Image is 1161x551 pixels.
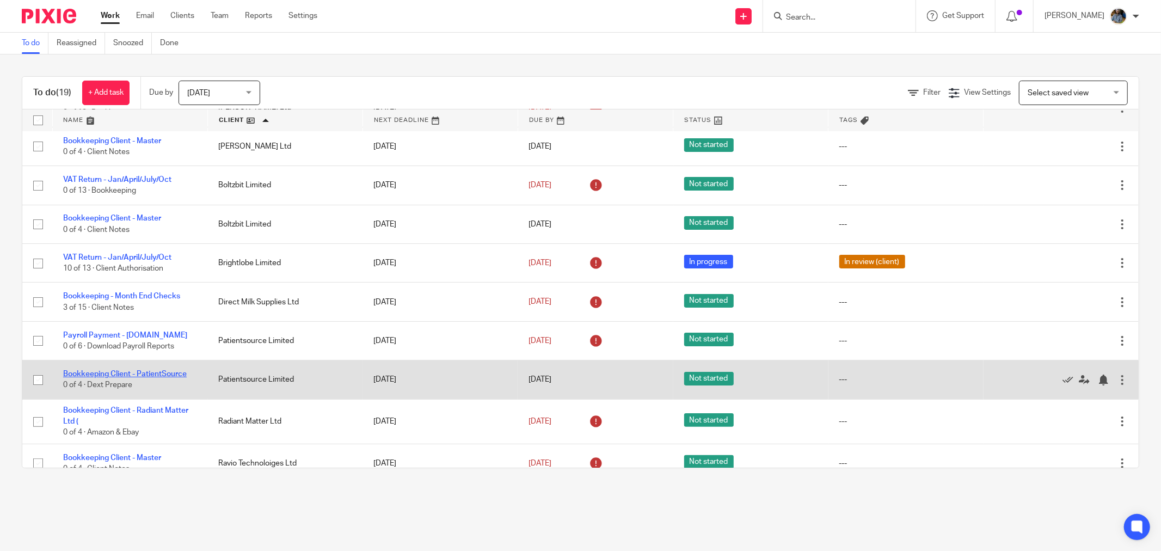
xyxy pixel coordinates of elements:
[684,413,734,427] span: Not started
[684,455,734,469] span: Not started
[63,292,180,300] a: Bookkeeping - Month End Checks
[63,454,161,462] a: Bookkeeping Client - Master
[363,321,518,360] td: [DATE]
[207,283,363,321] td: Direct Milk Supplies Ltd
[207,444,363,482] td: Ravio Technoloiges Ltd
[839,117,858,123] span: Tags
[57,33,105,54] a: Reassigned
[684,294,734,308] span: Not started
[63,265,163,272] span: 10 of 13 · Client Authorisation
[82,81,130,105] a: + Add task
[363,244,518,283] td: [DATE]
[529,418,551,425] span: [DATE]
[63,332,187,339] a: Payroll Payment - [DOMAIN_NAME]
[207,360,363,399] td: Patientsource Limited
[839,255,905,268] span: In review (client)
[63,407,188,425] a: Bookkeeping Client - Radiant Matter Ltd (
[363,166,518,205] td: [DATE]
[63,254,171,261] a: VAT Return - Jan/April/July/Oct
[207,205,363,243] td: Boltzbit Limited
[923,89,941,96] span: Filter
[363,399,518,444] td: [DATE]
[684,138,734,152] span: Not started
[56,88,71,97] span: (19)
[22,33,48,54] a: To do
[149,87,173,98] p: Due by
[839,416,973,427] div: ---
[63,342,174,350] span: 0 of 6 · Download Payroll Reports
[63,382,132,389] span: 0 of 4 · Dext Prepare
[63,465,130,473] span: 0 of 4 · Client Notes
[207,127,363,166] td: [PERSON_NAME] Ltd
[684,177,734,191] span: Not started
[63,148,130,156] span: 0 of 4 · Client Notes
[529,376,551,383] span: [DATE]
[684,255,733,268] span: In progress
[170,10,194,21] a: Clients
[529,337,551,345] span: [DATE]
[839,141,973,152] div: ---
[839,458,973,469] div: ---
[63,215,161,222] a: Bookkeeping Client - Master
[529,259,551,267] span: [DATE]
[33,87,71,99] h1: To do
[839,180,973,191] div: ---
[63,226,130,234] span: 0 of 4 · Client Notes
[363,283,518,321] td: [DATE]
[187,89,210,97] span: [DATE]
[363,360,518,399] td: [DATE]
[785,13,883,23] input: Search
[245,10,272,21] a: Reports
[63,187,136,195] span: 0 of 13 · Bookkeeping
[1028,89,1089,97] span: Select saved view
[684,216,734,230] span: Not started
[207,321,363,360] td: Patientsource Limited
[63,304,134,311] span: 3 of 15 · Client Notes
[113,33,152,54] a: Snoozed
[942,12,984,20] span: Get Support
[529,143,551,150] span: [DATE]
[63,370,187,378] a: Bookkeeping Client - PatientSource
[839,374,973,385] div: ---
[529,181,551,189] span: [DATE]
[839,335,973,346] div: ---
[363,127,518,166] td: [DATE]
[529,298,551,305] span: [DATE]
[63,176,171,183] a: VAT Return - Jan/April/July/Oct
[839,219,973,230] div: ---
[363,205,518,243] td: [DATE]
[207,166,363,205] td: Boltzbit Limited
[1045,10,1104,21] p: [PERSON_NAME]
[529,460,551,467] span: [DATE]
[207,244,363,283] td: Brightlobe Limited
[211,10,229,21] a: Team
[684,372,734,385] span: Not started
[839,297,973,308] div: ---
[160,33,187,54] a: Done
[1110,8,1127,25] img: Jaskaran%20Singh.jpeg
[964,89,1011,96] span: View Settings
[22,9,76,23] img: Pixie
[136,10,154,21] a: Email
[529,221,551,228] span: [DATE]
[288,10,317,21] a: Settings
[63,137,161,145] a: Bookkeeping Client - Master
[684,333,734,346] span: Not started
[101,10,120,21] a: Work
[207,399,363,444] td: Radiant Matter Ltd
[1062,374,1079,385] a: Mark as done
[63,429,139,437] span: 0 of 4 · Amazon & Ebay
[363,444,518,482] td: [DATE]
